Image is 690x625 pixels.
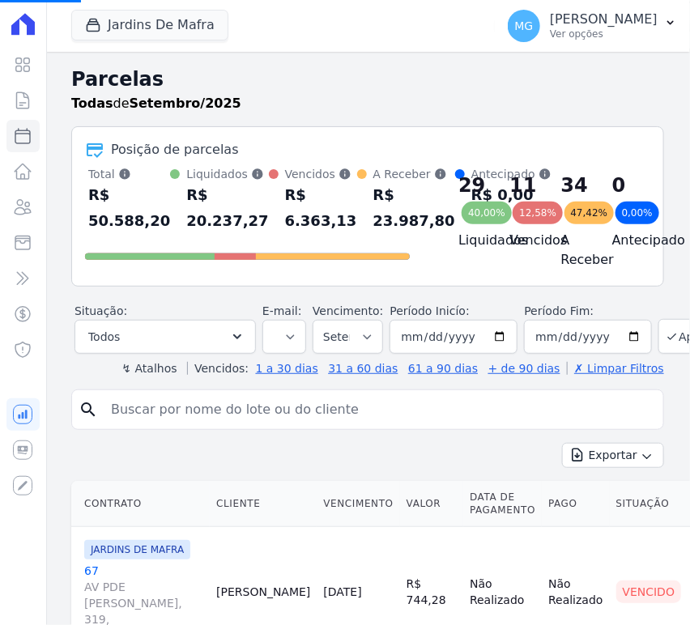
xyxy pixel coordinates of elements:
[328,362,398,375] a: 31 a 60 dias
[462,202,512,224] div: 40,00%
[612,172,637,198] div: 0
[186,182,268,234] div: R$ 20.237,27
[88,182,170,234] div: R$ 50.588,20
[550,28,658,40] p: Ver opções
[616,580,682,603] div: Vencido
[71,94,241,113] p: de
[509,231,535,250] h4: Vencidos
[488,362,560,375] a: + de 90 dias
[111,140,239,159] div: Posição de parcelas
[495,3,690,49] button: MG [PERSON_NAME] Ver opções
[121,362,177,375] label: ↯ Atalhos
[458,231,483,250] h4: Liquidados
[373,182,455,234] div: R$ 23.987,80
[513,202,563,224] div: 12,58%
[561,231,586,270] h4: A Receber
[285,182,357,234] div: R$ 6.363,13
[79,400,98,419] i: search
[463,481,542,527] th: Data de Pagamento
[612,231,637,250] h4: Antecipado
[285,166,357,182] div: Vencidos
[71,481,210,527] th: Contrato
[71,96,113,111] strong: Todas
[101,393,657,426] input: Buscar por nome do lote ou do cliente
[509,172,535,198] div: 11
[71,65,664,94] h2: Parcelas
[317,481,399,527] th: Vencimento
[88,327,120,347] span: Todos
[256,362,318,375] a: 1 a 30 dias
[373,166,455,182] div: A Receber
[515,20,534,32] span: MG
[458,172,483,198] div: 29
[561,172,586,198] div: 34
[550,11,658,28] p: [PERSON_NAME]
[130,96,241,111] strong: Setembro/2025
[400,481,463,527] th: Valor
[390,304,469,317] label: Período Inicío:
[615,202,659,224] div: 0,00%
[75,304,127,317] label: Situação:
[262,304,302,317] label: E-mail:
[187,362,249,375] label: Vencidos:
[567,362,664,375] a: ✗ Limpar Filtros
[408,362,478,375] a: 61 a 90 dias
[542,481,609,527] th: Pago
[71,10,228,40] button: Jardins De Mafra
[210,481,317,527] th: Cliente
[84,540,190,559] span: JARDINS DE MAFRA
[524,303,652,320] label: Período Fim:
[562,443,664,468] button: Exportar
[75,320,256,354] button: Todos
[564,202,615,224] div: 47,42%
[323,585,361,598] a: [DATE]
[313,304,383,317] label: Vencimento:
[186,166,268,182] div: Liquidados
[88,166,170,182] div: Total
